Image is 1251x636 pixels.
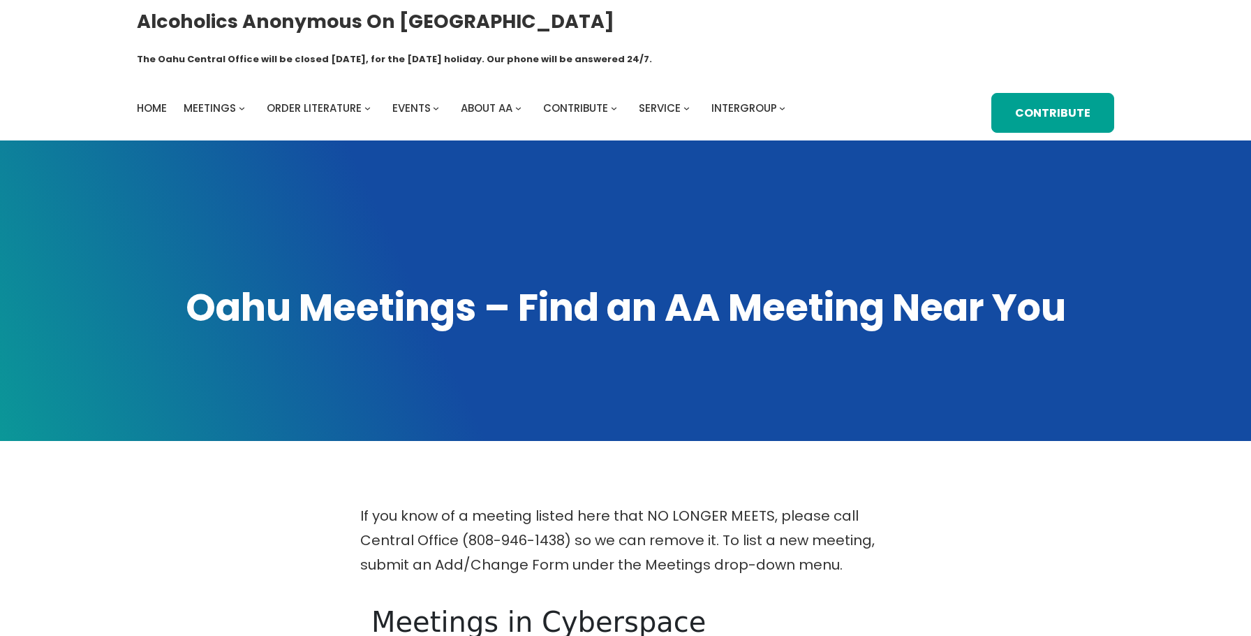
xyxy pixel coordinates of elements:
a: Home [137,99,167,118]
span: Intergroup [711,101,777,115]
a: Events [392,99,431,118]
a: Intergroup [711,99,777,118]
span: Order Literature [267,101,362,115]
nav: Intergroup [137,99,790,118]
span: Contribute [543,101,608,115]
a: Meetings [184,99,236,118]
button: Events submenu [433,105,439,111]
span: Events [392,101,431,115]
button: Meetings submenu [239,105,245,111]
span: Service [639,101,681,115]
button: About AA submenu [515,105,521,111]
button: Service submenu [683,105,690,111]
span: Meetings [184,101,236,115]
h1: Oahu Meetings – Find an AA Meeting Near You [137,282,1114,333]
button: Intergroup submenu [779,105,785,111]
button: Contribute submenu [611,105,617,111]
a: Service [639,99,681,118]
a: Contribute [543,99,608,118]
h1: The Oahu Central Office will be closed [DATE], for the [DATE] holiday. Our phone will be answered... [137,52,652,66]
span: About AA [461,101,512,115]
a: Alcoholics Anonymous on [GEOGRAPHIC_DATA] [137,5,614,38]
span: Home [137,101,167,115]
a: Contribute [991,93,1114,133]
a: About AA [461,99,512,118]
button: Order Literature submenu [364,105,371,111]
p: If you know of a meeting listed here that NO LONGER MEETS, please call Central Office (808-946-14... [360,504,891,577]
